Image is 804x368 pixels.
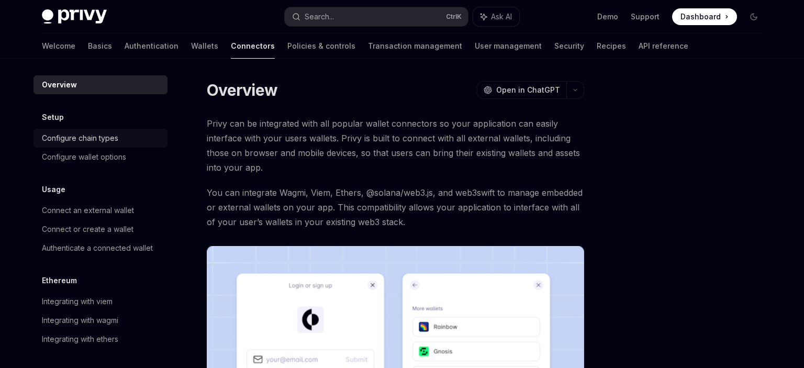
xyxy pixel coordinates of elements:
[42,183,65,196] h5: Usage
[42,151,126,163] div: Configure wallet options
[207,116,584,175] span: Privy can be integrated with all popular wallet connectors so your application can easily interfa...
[631,12,660,22] a: Support
[597,34,626,59] a: Recipes
[672,8,737,25] a: Dashboard
[42,242,153,254] div: Authenticate a connected wallet
[42,295,113,308] div: Integrating with viem
[287,34,355,59] a: Policies & controls
[42,204,134,217] div: Connect an external wallet
[231,34,275,59] a: Connectors
[639,34,688,59] a: API reference
[33,201,167,220] a: Connect an external wallet
[42,111,64,124] h5: Setup
[446,13,462,21] span: Ctrl K
[33,75,167,94] a: Overview
[496,85,560,95] span: Open in ChatGPT
[33,311,167,330] a: Integrating with wagmi
[368,34,462,59] a: Transaction management
[473,7,519,26] button: Ask AI
[42,314,118,327] div: Integrating with wagmi
[475,34,542,59] a: User management
[33,330,167,349] a: Integrating with ethers
[42,34,75,59] a: Welcome
[88,34,112,59] a: Basics
[207,185,584,229] span: You can integrate Wagmi, Viem, Ethers, @solana/web3.js, and web3swift to manage embedded or exter...
[42,274,77,287] h5: Ethereum
[42,9,107,24] img: dark logo
[42,132,118,144] div: Configure chain types
[33,220,167,239] a: Connect or create a wallet
[42,223,133,236] div: Connect or create a wallet
[285,7,468,26] button: Search...CtrlK
[125,34,178,59] a: Authentication
[680,12,721,22] span: Dashboard
[42,79,77,91] div: Overview
[745,8,762,25] button: Toggle dark mode
[42,333,118,345] div: Integrating with ethers
[207,81,277,99] h1: Overview
[491,12,512,22] span: Ask AI
[554,34,584,59] a: Security
[33,129,167,148] a: Configure chain types
[305,10,334,23] div: Search...
[597,12,618,22] a: Demo
[191,34,218,59] a: Wallets
[33,239,167,258] a: Authenticate a connected wallet
[477,81,566,99] button: Open in ChatGPT
[33,292,167,311] a: Integrating with viem
[33,148,167,166] a: Configure wallet options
